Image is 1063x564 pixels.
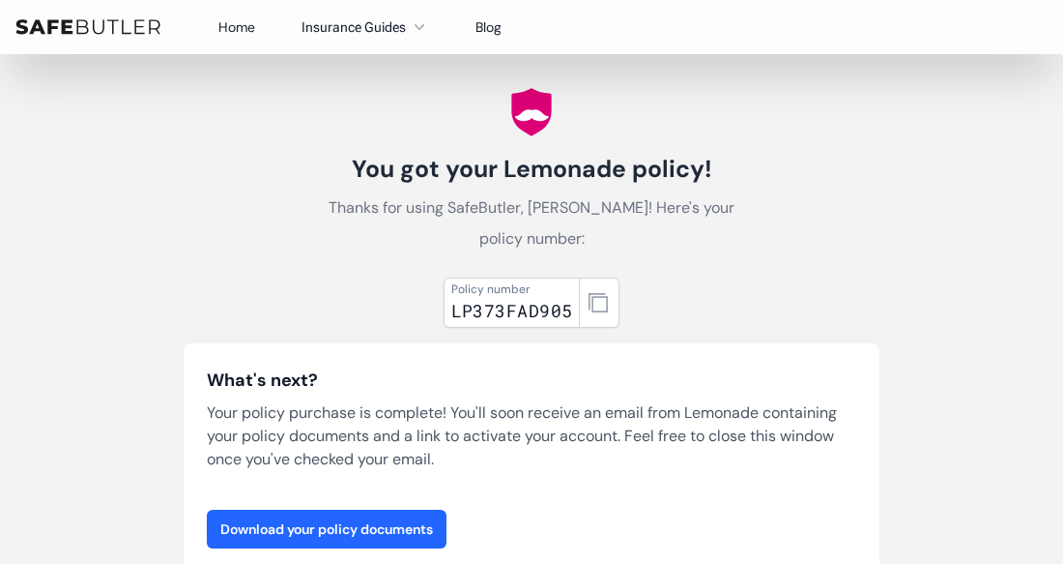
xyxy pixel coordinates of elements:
[218,18,255,36] a: Home
[207,367,856,394] h3: What's next?
[451,282,573,297] div: Policy number
[207,510,446,549] a: Download your policy documents
[207,401,856,471] p: Your policy purchase is complete! You'll soon receive an email from Lemonade containing your poli...
[15,19,160,35] img: SafeButler Text Logo
[315,193,748,254] p: Thanks for using SafeButler, [PERSON_NAME]! Here's your policy number:
[451,297,573,324] div: LP373FAD905
[315,154,748,185] h1: You got your Lemonade policy!
[302,15,429,39] button: Insurance Guides
[475,18,502,36] a: Blog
